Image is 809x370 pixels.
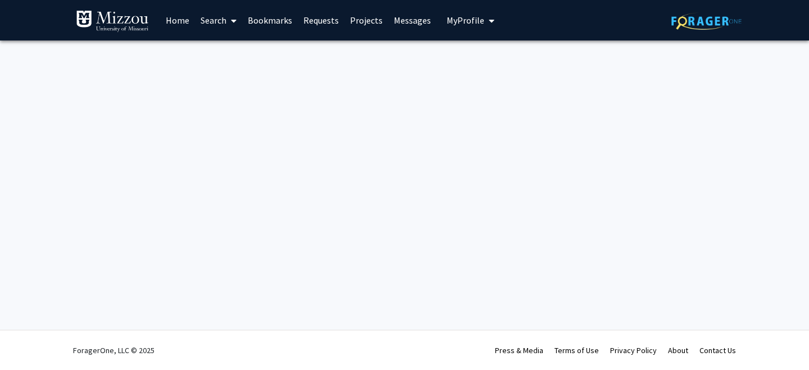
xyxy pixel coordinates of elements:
[668,345,688,355] a: About
[76,10,149,33] img: University of Missouri Logo
[699,345,736,355] a: Contact Us
[160,1,195,40] a: Home
[242,1,298,40] a: Bookmarks
[495,345,543,355] a: Press & Media
[298,1,344,40] a: Requests
[447,15,484,26] span: My Profile
[555,345,599,355] a: Terms of Use
[610,345,657,355] a: Privacy Policy
[8,319,48,362] iframe: Chat
[344,1,388,40] a: Projects
[671,12,742,30] img: ForagerOne Logo
[195,1,242,40] a: Search
[388,1,437,40] a: Messages
[73,331,154,370] div: ForagerOne, LLC © 2025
